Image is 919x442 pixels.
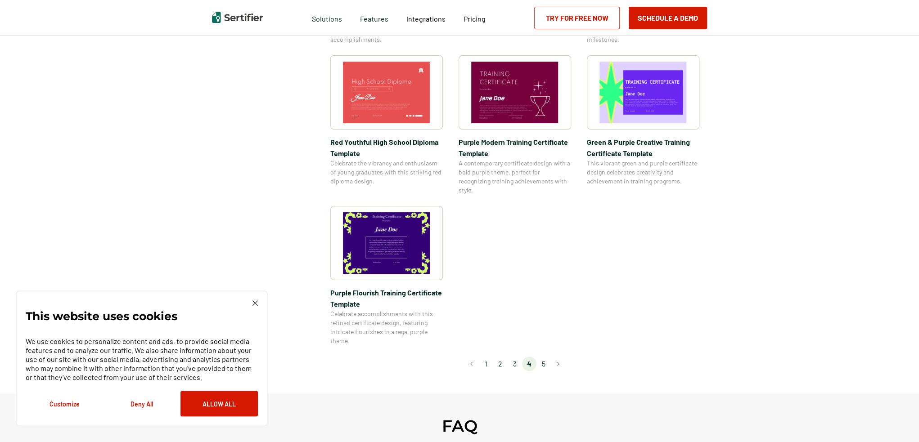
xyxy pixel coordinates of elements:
button: Deny All [103,391,180,416]
p: This website uses cookies [26,312,177,321]
li: page 4 [522,357,536,371]
img: Red Youthful High School Diploma Template [343,62,430,123]
img: Sertifier | Digital Credentialing Platform [212,12,263,23]
button: Go to previous page [464,357,479,371]
a: Purple Modern Training Certificate TemplatePurple Modern Training Certificate TemplateA contempor... [459,55,571,195]
span: Integrations [406,14,446,23]
li: page 1 [479,357,493,371]
h2: FAQ [442,416,478,436]
span: Features [360,12,388,23]
span: Purple Modern Training Certificate Template [459,136,571,159]
span: Red Youthful High School Diploma Template [330,136,443,159]
a: Integrations [406,12,446,23]
span: Solutions [312,12,342,23]
p: We use cookies to personalize content and ads, to provide social media features and to analyze ou... [26,337,258,382]
li: page 3 [508,357,522,371]
img: Purple Modern Training Certificate Template [471,62,559,123]
iframe: Chat Widget [874,399,919,442]
a: Red Youthful High School Diploma TemplateRed Youthful High School Diploma TemplateCelebrate the v... [330,55,443,195]
span: This vibrant green and purple certificate design celebrates creativity and achievement in trainin... [587,159,699,186]
a: Purple Flourish Training Certificate TemplatePurple Flourish Training Certificate TemplateCelebra... [330,206,443,345]
span: Pricing [464,14,486,23]
a: Green & Purple Creative Training Certificate TemplateGreen & Purple Creative Training Certificate... [587,55,699,195]
span: Celebrate the vibrancy and enthusiasm of young graduates with this striking red diploma design. [330,159,443,186]
img: Cookie Popup Close [252,300,258,306]
span: Purple Flourish Training Certificate Template [330,287,443,309]
button: Schedule a Demo [629,7,707,29]
li: page 5 [536,357,551,371]
img: Purple Flourish Training Certificate Template [343,212,430,274]
li: page 2 [493,357,508,371]
button: Go to next page [551,357,565,371]
button: Customize [26,391,103,416]
span: Green & Purple Creative Training Certificate Template [587,136,699,159]
a: Pricing [464,12,486,23]
img: Green & Purple Creative Training Certificate Template [599,62,687,123]
button: Allow All [180,391,258,416]
span: A contemporary certificate design with a bold purple theme, perfect for recognizing training achi... [459,159,571,195]
span: Celebrate accomplishments with this refined certificate design, featuring intricate flourishes in... [330,309,443,345]
a: Try for Free Now [534,7,620,29]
